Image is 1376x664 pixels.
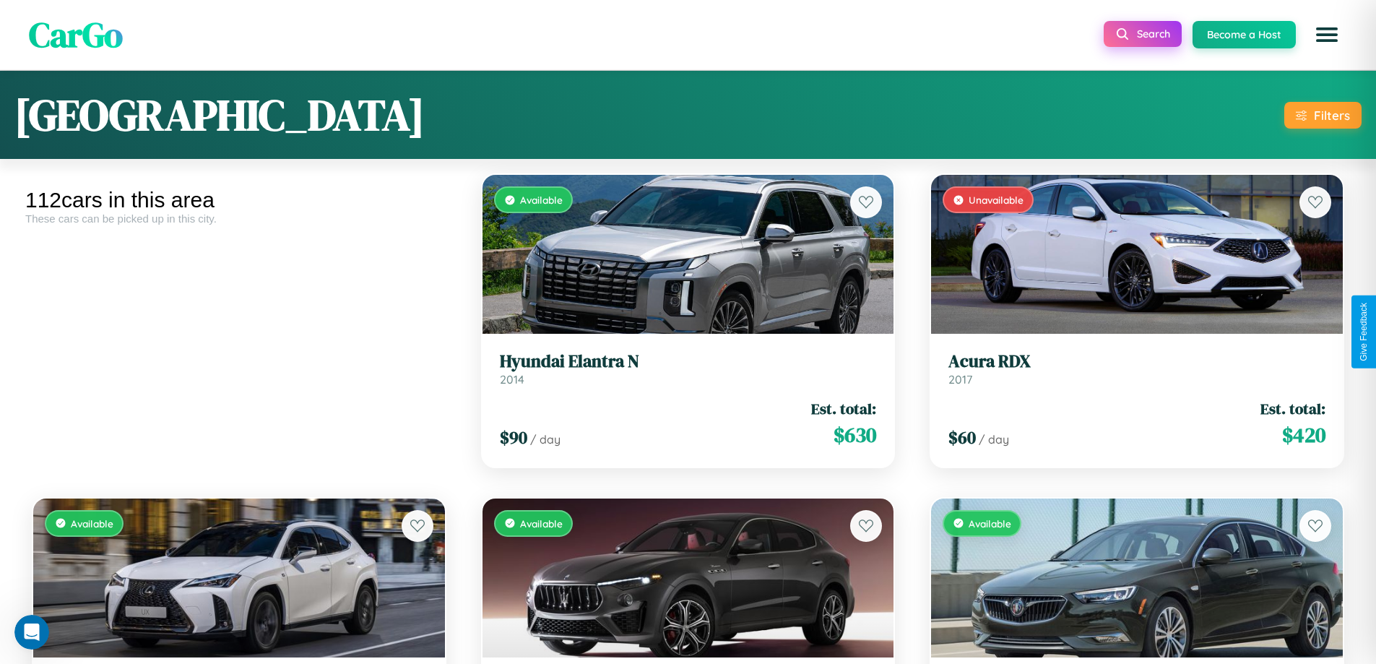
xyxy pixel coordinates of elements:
span: Est. total: [811,398,876,419]
button: Open menu [1307,14,1347,55]
iframe: Intercom live chat [14,615,49,650]
span: $ 630 [834,421,876,449]
span: $ 60 [948,426,976,449]
h3: Hyundai Elantra N [500,351,877,372]
span: / day [979,432,1009,447]
button: Filters [1284,102,1362,129]
span: / day [530,432,561,447]
button: Become a Host [1193,21,1296,48]
span: Available [71,517,113,530]
button: Search [1104,21,1182,47]
span: Unavailable [969,194,1024,206]
div: Filters [1314,108,1350,123]
span: 2017 [948,372,972,387]
div: These cars can be picked up in this city. [25,212,453,225]
div: Give Feedback [1359,303,1369,361]
span: CarGo [29,11,123,59]
span: Available [520,194,563,206]
span: Available [520,517,563,530]
a: Acura RDX2017 [948,351,1325,387]
span: Est. total: [1260,398,1325,419]
span: Available [969,517,1011,530]
div: 112 cars in this area [25,188,453,212]
h3: Acura RDX [948,351,1325,372]
span: $ 90 [500,426,527,449]
a: Hyundai Elantra N2014 [500,351,877,387]
span: Search [1137,27,1170,40]
span: 2014 [500,372,524,387]
span: $ 420 [1282,421,1325,449]
h1: [GEOGRAPHIC_DATA] [14,85,425,145]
